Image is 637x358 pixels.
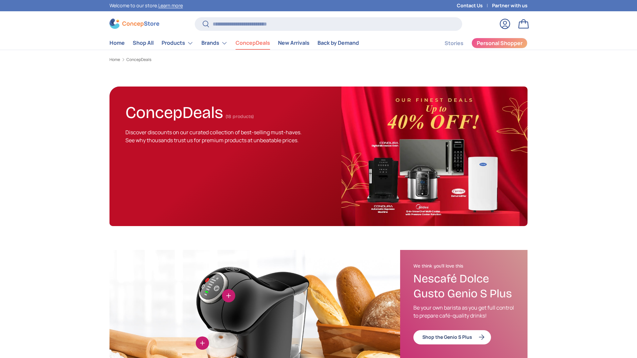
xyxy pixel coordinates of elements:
a: Learn more [158,2,183,9]
nav: Primary [109,36,359,50]
a: ConcepDeals [126,58,151,62]
a: ConcepDeals [236,36,270,49]
a: Home [109,36,125,49]
a: Back by Demand [318,36,359,49]
h2: We think you'll love this [413,263,514,269]
span: Discover discounts on our curated collection of best-selling must-haves. See why thousands trust ... [125,129,302,144]
a: Home [109,58,120,62]
h1: ConcepDeals [125,100,223,122]
span: (18 products) [226,114,254,119]
a: Brands [201,36,228,50]
p: Be your own barista as you get full control to prepare café-quality drinks! [413,304,514,320]
img: ConcepStore [109,19,159,29]
a: Shop All [133,36,154,49]
a: Products [162,36,193,50]
summary: Brands [197,36,232,50]
nav: Breadcrumbs [109,57,528,63]
a: Contact Us [457,2,492,9]
a: New Arrivals [278,36,310,49]
summary: Products [158,36,197,50]
p: Welcome to our store. [109,2,183,9]
nav: Secondary [429,36,528,50]
span: Personal Shopper [477,40,523,46]
a: Partner with us [492,2,528,9]
a: Stories [445,37,463,50]
img: ConcepDeals [341,87,528,226]
h3: Nescafé Dolce Gusto Genio S Plus [413,271,514,301]
a: Personal Shopper [471,38,528,48]
a: Shop the Genio S Plus [413,330,491,344]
